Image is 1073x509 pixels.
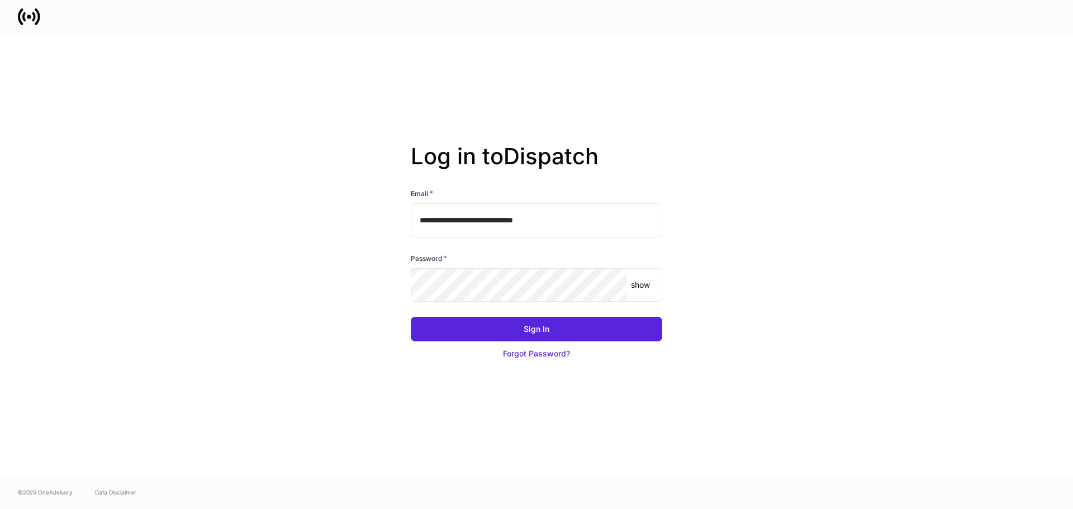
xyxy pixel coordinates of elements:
div: Sign In [524,324,549,335]
button: Sign In [411,317,662,341]
button: Forgot Password? [411,341,662,366]
div: Forgot Password? [503,348,570,359]
h6: Password [411,253,447,264]
span: © 2025 OneAdvisory [18,488,73,497]
p: show [631,279,650,291]
h2: Log in to Dispatch [411,143,662,188]
a: Data Disclaimer [95,488,136,497]
h6: Email [411,188,433,199]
